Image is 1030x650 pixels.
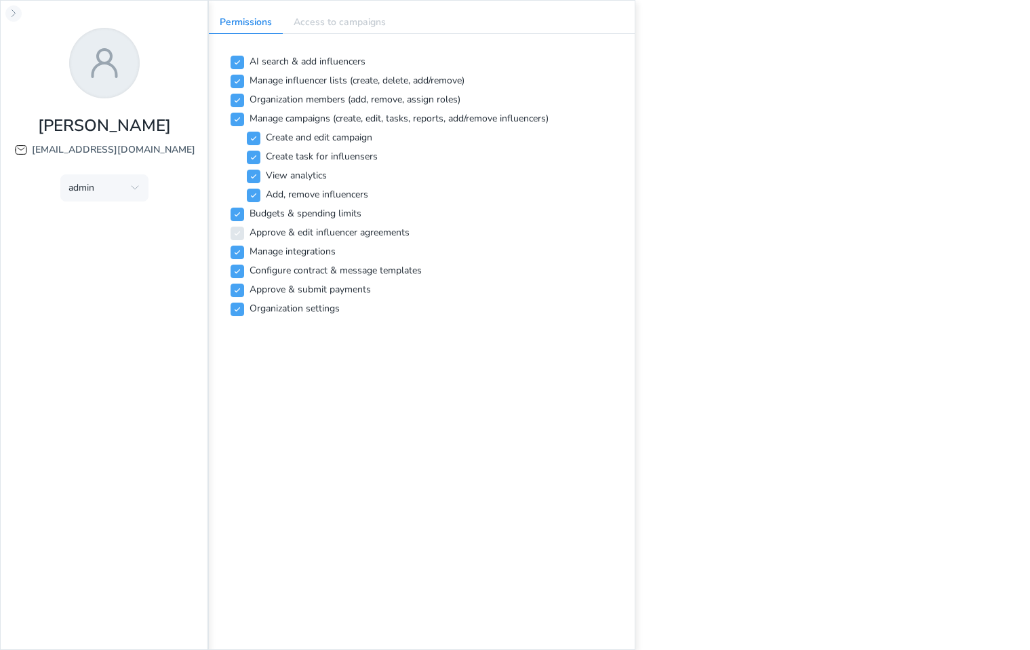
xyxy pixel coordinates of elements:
p: Manage integrations [250,246,336,259]
p: AI search & add influencers [250,56,365,69]
p: Manage influencer lists (create, delete, add/remove) [250,75,464,88]
p: Configure contract & message templates [250,265,422,278]
button: admin [60,174,148,202]
p: Approve & edit influencer agreements [250,227,410,240]
p: Access to campaigns [283,12,397,33]
h2: [PERSON_NAME] [38,115,171,136]
p: Budgets & spending limits [250,208,361,221]
p: Create and edit campaign [266,132,372,145]
p: Add, remove influencers [266,189,368,202]
p: Permissions [209,12,283,33]
p: View analytics [266,170,327,183]
p: Manage campaigns (create, edit, tasks, reports, add/remove influencers) [250,113,549,126]
p: Organization members (add, remove, assign roles) [250,94,460,107]
p: Approve & submit payments [250,284,371,297]
p: [EMAIL_ADDRESS][DOMAIN_NAME] [32,142,195,158]
p: Create task for influensers [266,151,378,164]
div: admin [68,182,123,195]
p: Organization settings [250,303,340,316]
